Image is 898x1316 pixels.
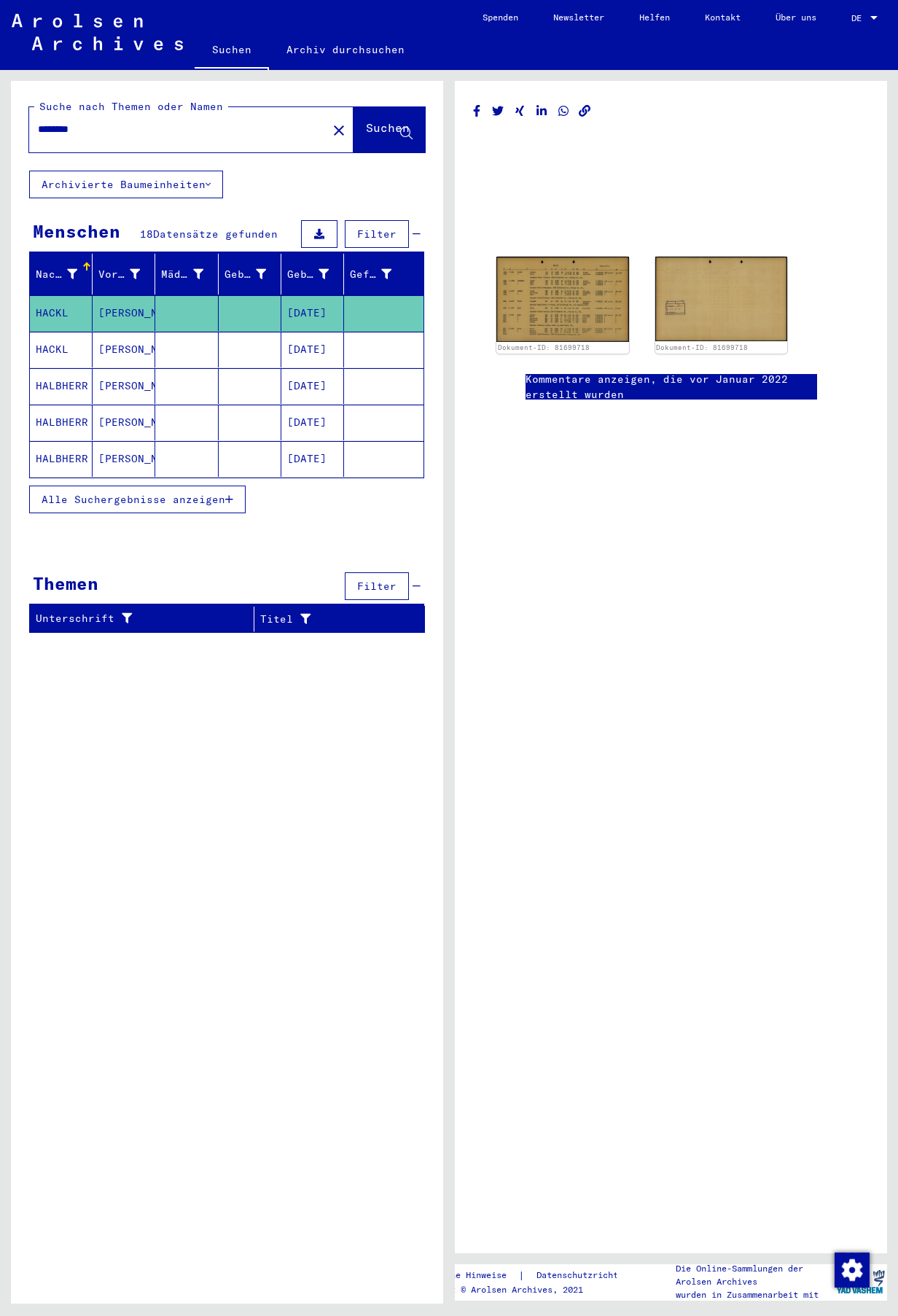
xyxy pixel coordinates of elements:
[98,268,144,281] font: Vorname
[42,178,206,191] font: Archivierte Baumeinheiten
[851,12,862,23] font: DE
[36,416,88,429] font: HALBHERR
[98,343,184,356] font: [PERSON_NAME]
[287,262,347,286] div: Geburtsdatum
[98,379,184,392] font: [PERSON_NAME]
[36,262,95,286] div: Nachname
[36,612,114,625] font: Unterschrift
[36,452,88,465] font: HALBHERR
[705,12,741,23] font: Kontakt
[526,372,817,402] a: Kommentare anzeigen, die vor Januar 2022 erstellt wurden
[219,254,281,295] mat-header-cell: Geburtsort
[518,1269,525,1282] font: |
[212,43,251,56] font: Suchen
[776,12,816,23] font: Über uns
[260,607,410,631] div: Titel
[287,306,327,319] font: [DATE]
[655,257,788,341] img: 002.jpg
[498,343,590,351] a: Dokument-ID: 81699718
[410,1269,507,1280] font: Rechtliche Hinweise
[553,12,604,23] font: Newsletter
[286,43,405,56] font: Archiv durchsuchen
[287,452,327,465] font: [DATE]
[410,1284,583,1295] font: Copyright © Arolsen Archives, 2021
[344,254,423,295] mat-header-cell: Gefangener #
[260,612,293,626] font: Titel
[98,452,184,465] font: [PERSON_NAME]
[224,262,284,286] div: Geburtsort
[36,268,88,281] font: Nachname
[287,379,327,392] font: [DATE]
[330,122,348,139] mat-icon: close
[496,257,629,341] img: 001.jpg
[483,12,518,23] font: Spenden
[357,227,397,241] font: Filter
[287,268,366,281] font: Geburtsdatum
[350,262,410,286] div: Gefangener #
[33,220,120,242] font: Menschen
[835,1253,870,1288] img: Einwilligung ändern
[525,1268,661,1283] a: Datenschutzrichtlinie
[269,32,422,67] a: Archiv durchsuchen
[345,572,409,600] button: Filter
[153,227,278,241] font: Datensätze gefunden
[30,254,93,295] mat-header-cell: Nachname
[354,107,425,152] button: Suchen
[161,262,221,286] div: Mädchenname
[29,171,223,198] button: Archivierte Baumeinheiten
[36,343,69,356] font: HACKL
[287,416,327,429] font: [DATE]
[29,486,246,513] button: Alle Suchergebnisse anzeigen
[577,102,593,120] button: Link kopieren
[93,254,155,295] mat-header-cell: Vorname
[526,373,788,401] font: Kommentare anzeigen, die vor Januar 2022 erstellt wurden
[36,379,88,392] font: HALBHERR
[656,343,748,351] a: Dokument-ID: 81699718
[161,268,233,281] font: Mädchenname
[36,306,69,319] font: HACKL
[512,102,528,120] button: Auf Xing teilen
[639,12,670,23] font: Helfen
[469,102,485,120] button: Auf Facebook teilen
[324,115,354,144] button: Klar
[195,32,269,70] a: Suchen
[536,1269,644,1280] font: Datenschutzrichtlinie
[556,102,571,120] button: Teilen auf WhatsApp
[281,254,344,295] mat-header-cell: Geburtsdatum
[534,102,550,120] button: Auf LinkedIn teilen
[357,580,397,593] font: Filter
[39,100,223,113] font: Suche nach Themen oder Namen
[287,343,327,356] font: [DATE]
[224,268,290,281] font: Geburtsort
[491,102,506,120] button: Auf Twitter teilen
[676,1289,819,1300] font: wurden in Zusammenarbeit mit
[98,262,158,286] div: Vorname
[98,306,184,319] font: [PERSON_NAME]
[42,493,225,506] font: Alle Suchergebnisse anzeigen
[98,416,184,429] font: [PERSON_NAME]
[366,120,410,135] font: Suchen
[410,1268,518,1283] a: Rechtliche Hinweise
[350,268,429,281] font: Gefangener #
[345,220,409,248] button: Filter
[12,14,183,50] img: Arolsen_neg.svg
[36,607,257,631] div: Unterschrift
[140,227,153,241] font: 18
[833,1264,888,1300] img: yv_logo.png
[33,572,98,594] font: Themen
[155,254,218,295] mat-header-cell: Mädchenname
